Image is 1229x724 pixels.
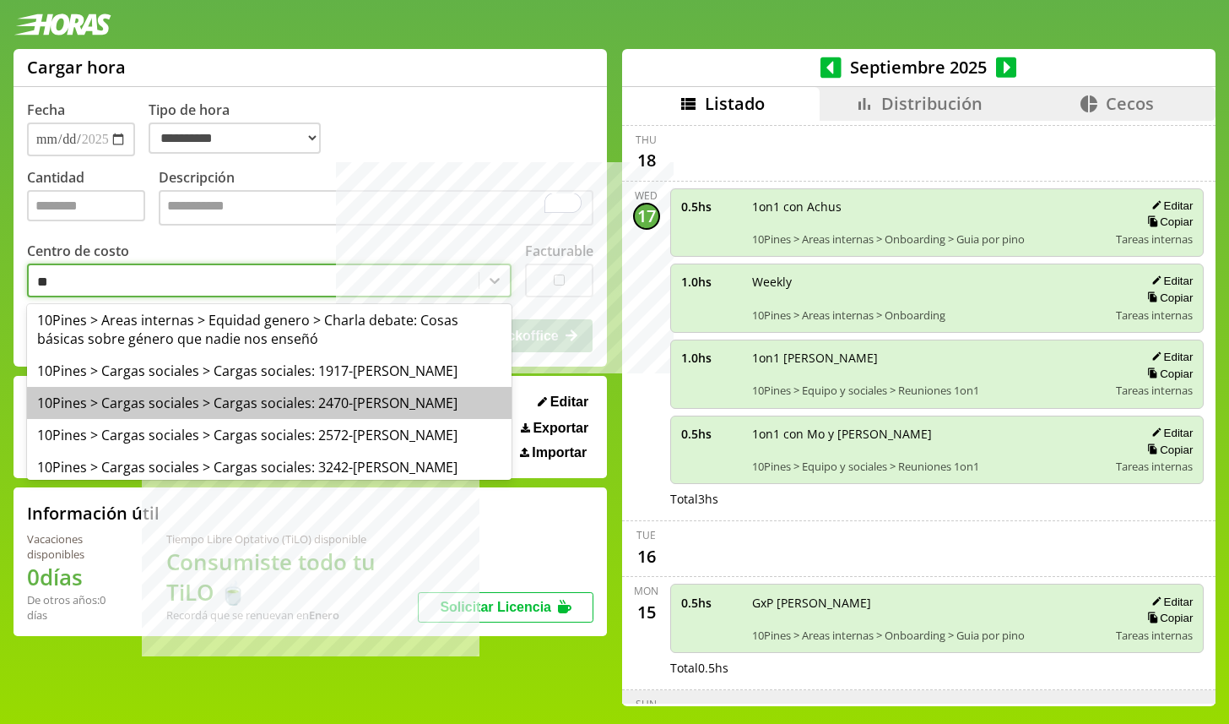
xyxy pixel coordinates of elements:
div: Sun [636,697,657,711]
span: 1.0 hs [681,274,740,290]
span: Editar [550,395,588,410]
div: 17 [633,203,660,230]
h2: Información útil [27,502,160,525]
button: Editar [533,394,593,411]
b: Enero [309,607,339,623]
span: GxP [PERSON_NAME] [752,595,1105,611]
div: 10Pines > Cargas sociales > Cargas sociales: 2572-[PERSON_NAME] [27,419,512,451]
button: Editar [1146,595,1193,609]
div: 10Pines > Cargas sociales > Cargas sociales: 2470-[PERSON_NAME] [27,387,512,419]
span: 10Pines > Equipo y sociales > Reuniones 1on1 [752,459,1105,474]
img: logotipo [14,14,111,35]
span: 10Pines > Equipo y sociales > Reuniones 1on1 [752,383,1105,398]
span: Exportar [533,421,588,436]
span: Listado [705,92,765,115]
span: Septiembre 2025 [842,56,996,79]
span: 0.5 hs [681,199,740,215]
div: 10Pines > Cargas sociales > Cargas sociales: 1917-[PERSON_NAME] [27,355,512,387]
span: 1.0 hs [681,350,740,366]
label: Centro de costo [27,242,129,260]
span: 10Pines > Areas internas > Onboarding > Guia por pino [752,231,1105,247]
h1: Cargar hora [27,56,126,79]
label: Facturable [525,242,593,260]
div: Wed [635,188,658,203]
button: Copiar [1142,215,1193,229]
div: Total 0.5 hs [670,660,1205,676]
button: Editar [1146,350,1193,364]
span: 0.5 hs [681,595,740,611]
span: Tareas internas [1116,231,1193,247]
h1: 0 días [27,562,126,592]
button: Solicitar Licencia [418,592,593,623]
span: Importar [532,445,587,460]
span: Cecos [1106,92,1154,115]
button: Copiar [1142,367,1193,381]
label: Tipo de hora [149,101,334,156]
div: Vacaciones disponibles [27,531,126,562]
label: Fecha [27,101,65,119]
button: Editar [1146,199,1193,213]
div: 15 [633,598,660,625]
select: Tipo de hora [149,122,321,154]
span: Tareas internas [1116,308,1193,323]
div: Total 3 hs [670,491,1205,507]
span: 10Pines > Areas internas > Onboarding [752,308,1105,323]
div: 16 [633,542,660,569]
span: 0.5 hs [681,426,740,442]
div: scrollable content [622,121,1215,704]
div: Thu [636,133,657,147]
span: Tareas internas [1116,383,1193,398]
button: Editar [1146,426,1193,440]
div: Recordá que se renuevan en [166,607,418,623]
div: Mon [634,584,658,598]
label: Cantidad [27,168,159,230]
span: Weekly [752,274,1105,290]
input: Cantidad [27,190,145,221]
div: Tiempo Libre Optativo (TiLO) disponible [166,531,418,547]
button: Copiar [1142,443,1193,457]
div: 10Pines > Cargas sociales > Cargas sociales: 3242-[PERSON_NAME] [27,451,512,483]
button: Copiar [1142,291,1193,305]
span: Tareas internas [1116,628,1193,643]
span: Tareas internas [1116,459,1193,474]
button: Editar [1146,274,1193,288]
div: Tue [636,528,656,542]
label: Descripción [159,168,593,230]
h1: Consumiste todo tu TiLO 🍵 [166,547,418,607]
span: 1on1 con Mo y [PERSON_NAME] [752,426,1105,442]
div: 18 [633,147,660,174]
span: 10Pines > Areas internas > Onboarding > Guia por pino [752,628,1105,643]
div: De otros años: 0 días [27,592,126,623]
button: Copiar [1142,611,1193,625]
textarea: To enrich screen reader interactions, please activate Accessibility in Grammarly extension settings [159,190,593,226]
div: 10Pines > Areas internas > Equidad genero > Charla debate: Cosas básicas sobre género que nadie n... [27,304,512,355]
button: Exportar [516,420,593,437]
span: 1on1 [PERSON_NAME] [752,350,1105,366]
span: Solicitar Licencia [440,600,551,614]
span: 1on1 con Achus [752,199,1105,215]
span: Distribución [881,92,983,115]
